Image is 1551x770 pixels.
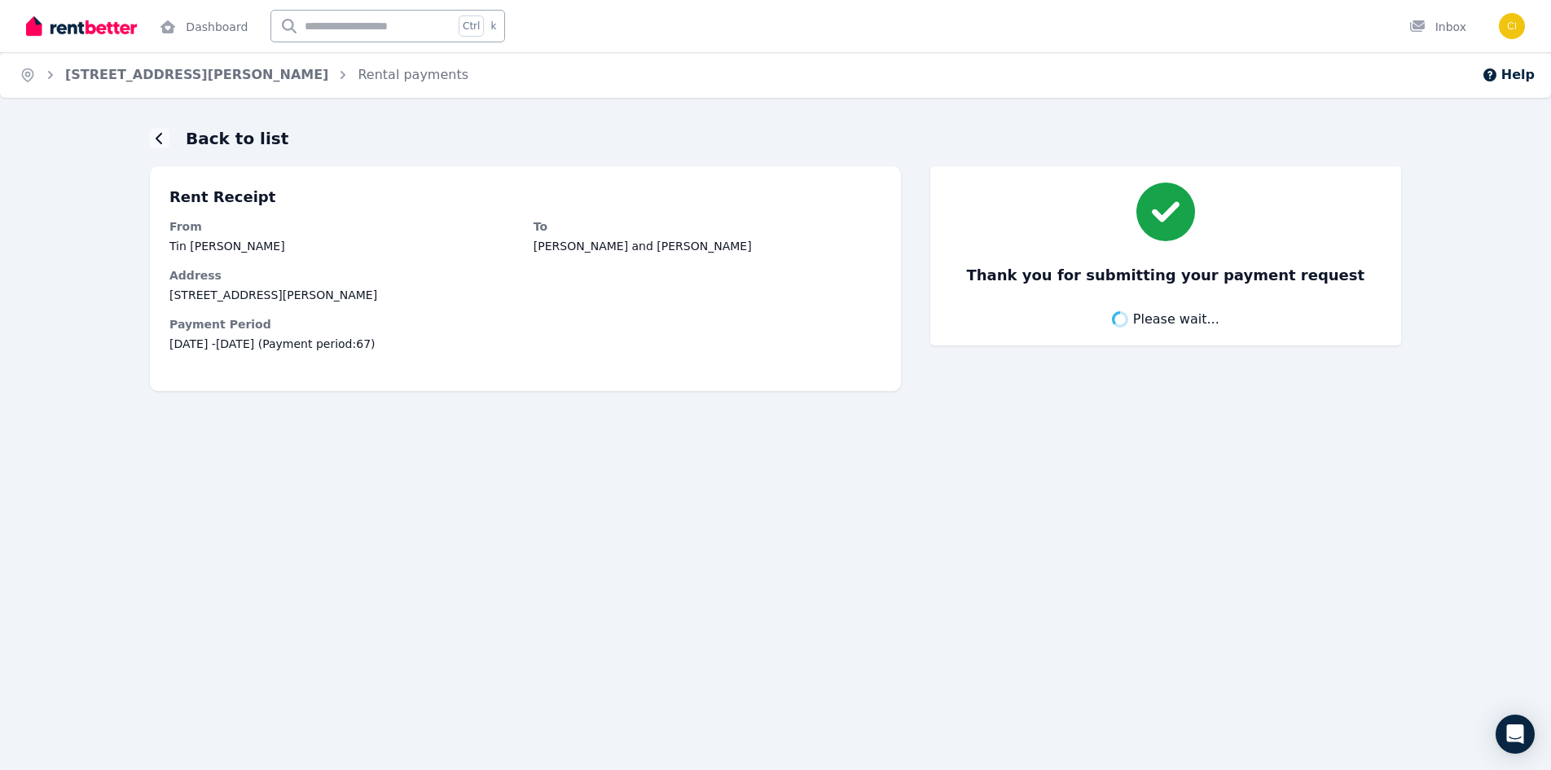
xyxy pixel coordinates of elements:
[358,67,468,82] a: Rental payments
[169,287,881,303] dd: [STREET_ADDRESS][PERSON_NAME]
[1133,310,1219,329] span: Please wait...
[169,218,517,235] dt: From
[966,264,1364,287] h3: Thank you for submitting your payment request
[169,186,881,209] p: Rent Receipt
[169,267,881,284] dt: Address
[169,238,517,254] dd: Tin [PERSON_NAME]
[459,15,484,37] span: Ctrl
[490,20,496,33] span: k
[65,67,328,82] a: [STREET_ADDRESS][PERSON_NAME]
[534,218,881,235] dt: To
[169,316,881,332] dt: Payment Period
[1499,13,1525,39] img: cindy@curby.com.au
[186,127,288,150] h1: Back to list
[1482,65,1535,85] button: Help
[169,336,881,352] span: [DATE] - [DATE] (Payment period: 67 )
[26,14,137,38] img: RentBetter
[1409,19,1466,35] div: Inbox
[534,238,881,254] dd: [PERSON_NAME] and [PERSON_NAME]
[1496,715,1535,754] div: Open Intercom Messenger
